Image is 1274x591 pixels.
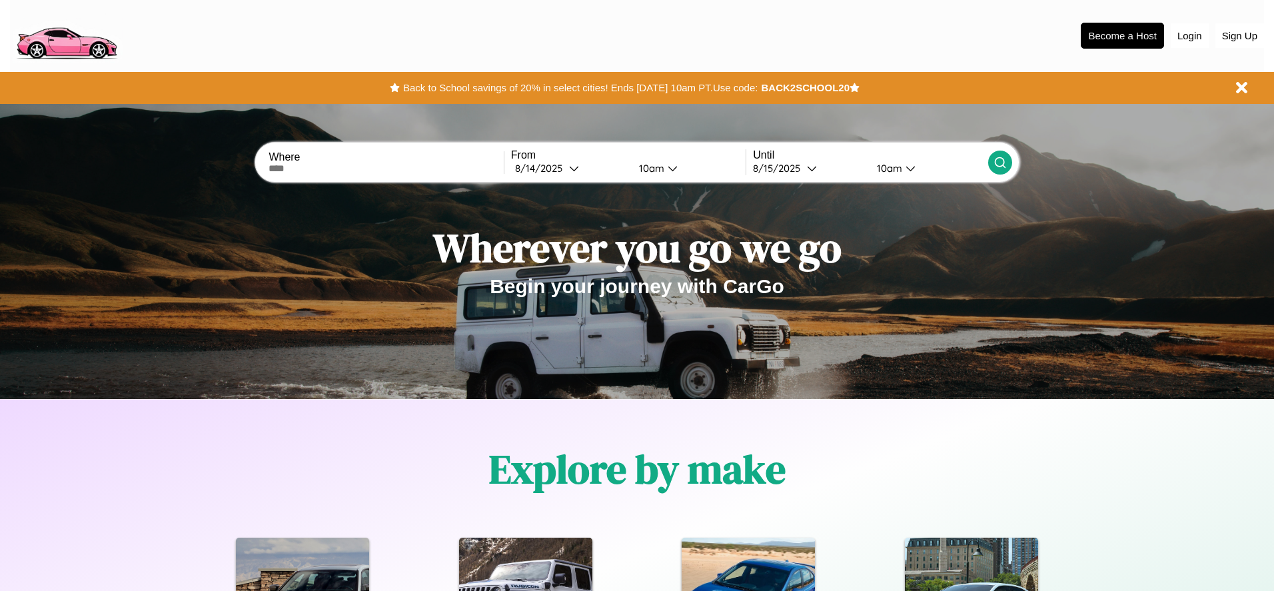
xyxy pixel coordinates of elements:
div: 10am [870,162,906,175]
label: Until [753,149,987,161]
button: Sign Up [1215,23,1264,48]
b: BACK2SCHOOL20 [761,82,850,93]
button: Become a Host [1081,23,1164,49]
button: Back to School savings of 20% in select cities! Ends [DATE] 10am PT.Use code: [400,79,761,97]
div: 10am [632,162,668,175]
button: 10am [628,161,746,175]
label: Where [269,151,503,163]
label: From [511,149,746,161]
button: 10am [866,161,987,175]
button: 8/14/2025 [511,161,628,175]
img: logo [10,7,123,63]
div: 8 / 14 / 2025 [515,162,569,175]
div: 8 / 15 / 2025 [753,162,807,175]
h1: Explore by make [489,442,786,496]
button: Login [1171,23,1209,48]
